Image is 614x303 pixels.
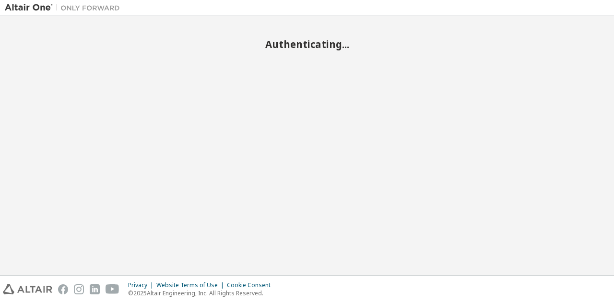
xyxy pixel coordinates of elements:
img: Altair One [5,3,125,12]
img: linkedin.svg [90,284,100,294]
p: © 2025 Altair Engineering, Inc. All Rights Reserved. [128,289,276,297]
img: youtube.svg [106,284,119,294]
img: facebook.svg [58,284,68,294]
h2: Authenticating... [5,38,609,50]
img: altair_logo.svg [3,284,52,294]
img: instagram.svg [74,284,84,294]
div: Privacy [128,281,156,289]
div: Website Terms of Use [156,281,227,289]
div: Cookie Consent [227,281,276,289]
